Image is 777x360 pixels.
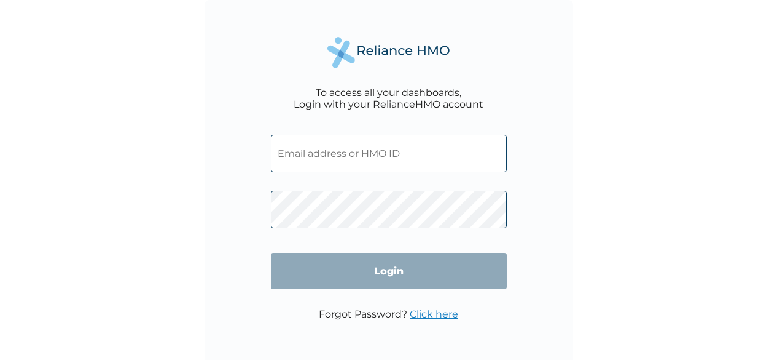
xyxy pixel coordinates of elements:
[294,87,483,110] div: To access all your dashboards, Login with your RelianceHMO account
[271,253,507,289] input: Login
[319,308,458,320] p: Forgot Password?
[327,37,450,68] img: Reliance Health's Logo
[410,308,458,320] a: Click here
[271,135,507,172] input: Email address or HMO ID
